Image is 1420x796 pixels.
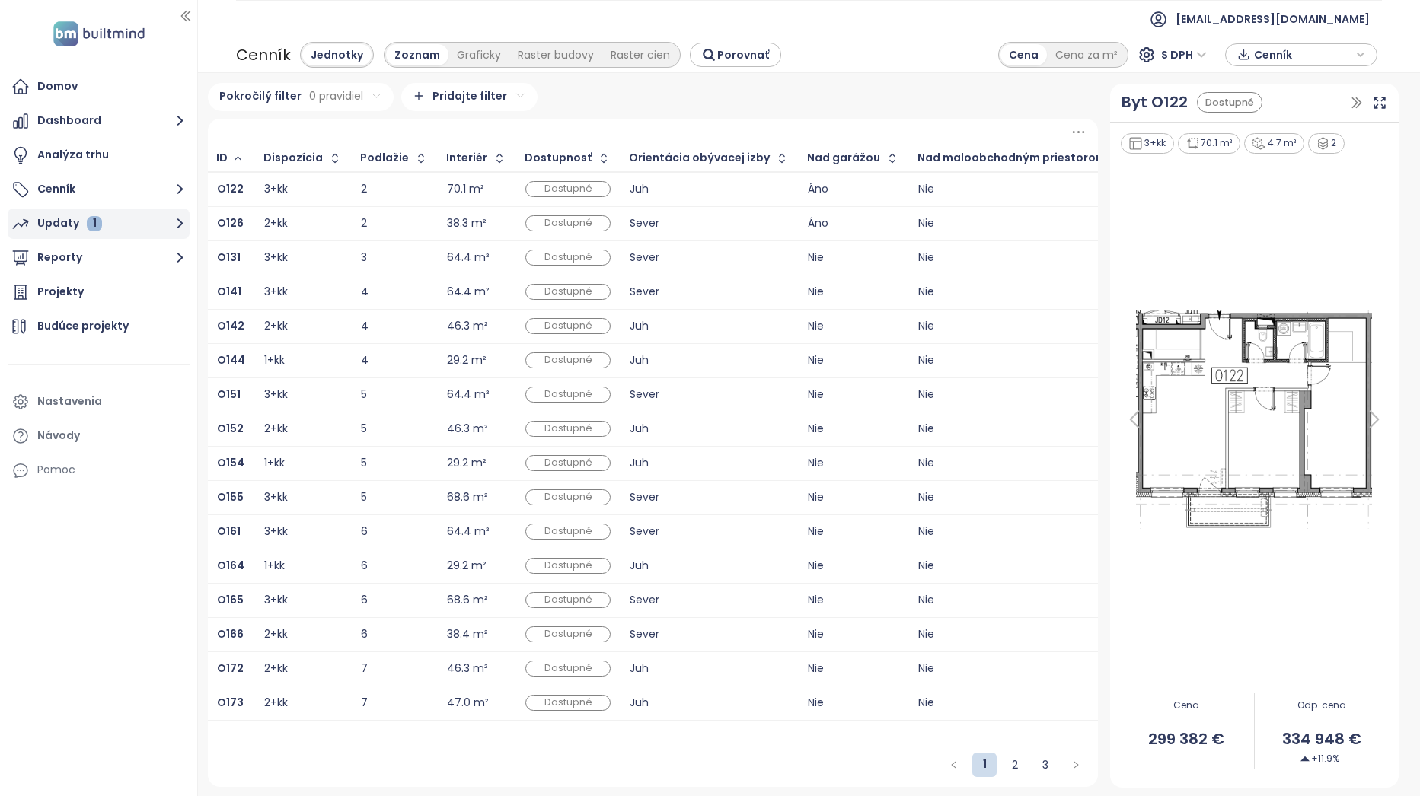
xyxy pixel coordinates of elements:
div: Dostupnosť [525,153,592,163]
div: Nie [808,253,899,263]
a: Budúce projekty [8,311,190,342]
div: Sever [630,287,789,297]
div: Nie [808,561,899,571]
li: Predchádzajúca strana [942,753,966,777]
div: 6 [361,595,428,605]
div: Cena [1000,44,1047,65]
div: Nie [918,321,1125,331]
div: 29.2 m² [447,561,487,571]
div: Nie [918,458,1125,468]
span: right [1071,760,1080,769]
div: 3+kk [264,390,288,400]
a: O164 [217,561,244,571]
a: O161 [217,527,241,537]
div: 4 [361,321,428,331]
div: Nie [808,390,899,400]
div: 1 [87,216,102,231]
div: Nie [918,218,1125,228]
div: 64.4 m² [447,287,490,297]
div: 3+kk [264,527,288,537]
span: 334 948 € [1255,728,1390,751]
div: Nie [918,390,1125,400]
b: O142 [217,318,244,333]
button: Cenník [8,174,190,205]
div: Nastavenia [37,392,102,411]
div: Jednotky [302,44,372,65]
div: Dostupné [525,558,611,574]
b: O154 [217,455,244,470]
div: Juh [630,424,789,434]
div: Sever [630,629,789,639]
a: O166 [217,629,244,639]
span: S DPH [1161,43,1207,66]
div: Pokročilý filter [208,83,394,111]
div: 3+kk [264,253,288,263]
div: Dostupné [525,387,611,403]
div: Juh [630,698,789,708]
div: 64.4 m² [447,527,490,537]
div: 46.3 m² [447,664,488,673]
a: O142 [217,321,244,331]
div: 38.4 m² [447,629,488,639]
div: 64.4 m² [447,253,490,263]
div: Updaty [37,214,102,233]
div: Nad maloobchodným priestorom [917,153,1106,163]
div: 68.6 m² [447,492,488,502]
div: Nie [808,458,899,468]
div: Nie [918,561,1125,571]
div: 2 [1308,133,1345,154]
div: Dostupné [525,250,611,266]
b: O144 [217,352,245,368]
div: Orientácia obývacej izby [629,153,770,163]
button: Dashboard [8,106,190,136]
div: Dostupné [525,695,611,711]
div: Sever [630,595,789,605]
img: Decrease [1300,754,1310,763]
a: Domov [8,72,190,102]
div: Sever [630,253,789,263]
a: Návody [8,421,190,451]
div: 5 [361,458,428,468]
div: Interiér [446,153,487,163]
a: Projekty [8,277,190,307]
div: Cena za m² [1047,44,1126,65]
div: Juh [630,561,789,571]
b: O122 [217,181,244,196]
div: 3 [361,253,428,263]
span: [EMAIL_ADDRESS][DOMAIN_NAME] [1176,1,1370,37]
div: 46.3 m² [447,424,488,434]
div: Sever [630,492,789,502]
div: Nie [808,355,899,365]
div: Nie [918,698,1125,708]
div: 6 [361,561,428,571]
a: O165 [217,595,244,605]
div: Nie [918,492,1125,502]
div: Juh [630,184,789,194]
div: Dostupné [525,215,611,231]
button: Reporty [8,243,190,273]
button: Updaty 1 [8,209,190,239]
img: logo [49,18,149,49]
div: 2+kk [264,424,288,434]
div: 38.3 m² [447,218,487,228]
span: 0 pravidiel [309,88,363,104]
div: 64.4 m² [447,390,490,400]
span: Odp. cena [1255,699,1390,713]
div: 2+kk [264,321,288,331]
a: O151 [217,390,241,400]
div: 29.2 m² [447,355,487,365]
a: O172 [217,664,244,673]
div: Domov [37,77,78,96]
button: Porovnať [690,43,781,67]
div: 5 [361,492,428,502]
a: O152 [217,424,244,434]
a: Byt O122 [1122,91,1188,114]
div: Áno [808,218,899,228]
div: 5 [361,424,428,434]
div: Nie [808,629,899,639]
div: Cenník [236,41,291,68]
div: Pomoc [8,455,190,486]
div: Dostupné [525,524,611,540]
li: 1 [972,753,997,777]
